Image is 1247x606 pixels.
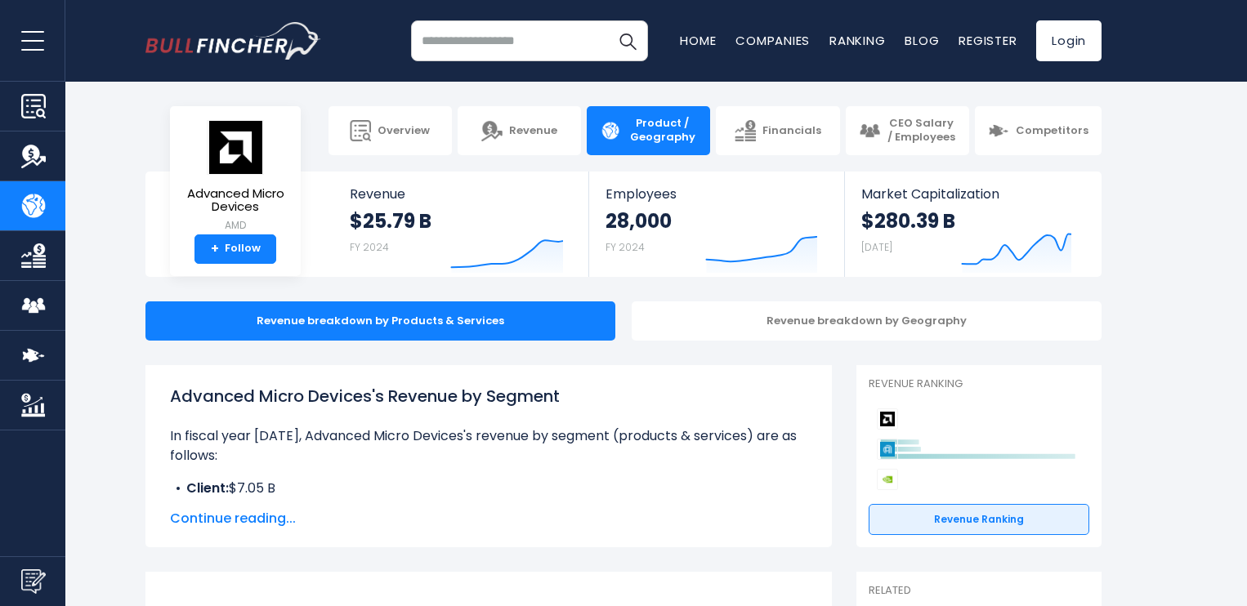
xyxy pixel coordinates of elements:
h1: Advanced Micro Devices's Revenue by Segment [170,384,807,408]
a: Overview [329,106,452,155]
div: Revenue breakdown by Geography [632,301,1102,341]
strong: $280.39 B [861,208,955,234]
a: Market Capitalization $280.39 B [DATE] [845,172,1100,277]
strong: $25.79 B [350,208,431,234]
p: Revenue Ranking [869,377,1089,391]
span: Revenue [509,124,557,138]
a: Companies [735,32,810,49]
p: Related [869,584,1089,598]
li: $7.05 B [170,479,807,498]
a: Blog [905,32,939,49]
a: Go to homepage [145,22,321,60]
strong: + [211,242,219,256]
a: CEO Salary / Employees [846,106,969,155]
a: Advanced Micro Devices AMD [182,119,288,234]
span: Revenue [350,186,573,202]
span: Continue reading... [170,509,807,528]
img: NVIDIA Corporation competitors logo [877,469,898,490]
div: Revenue breakdown by Products & Services [145,301,615,341]
small: AMD [183,218,288,233]
p: In fiscal year [DATE], Advanced Micro Devices's revenue by segment (products & services) are as f... [170,426,807,466]
a: Register [959,32,1017,49]
span: Overview [378,124,430,138]
span: Market Capitalization [861,186,1084,202]
a: Home [680,32,716,49]
a: Revenue Ranking [869,504,1089,535]
small: FY 2024 [606,240,645,254]
b: Client: [186,479,229,497]
a: +Follow [194,234,276,264]
span: Product / Geography [628,117,697,145]
img: Advanced Micro Devices competitors logo [877,408,898,430]
a: Employees 28,000 FY 2024 [589,172,843,277]
span: CEO Salary / Employees [887,117,956,145]
strong: 28,000 [606,208,672,234]
img: Applied Materials competitors logo [877,439,898,460]
span: Advanced Micro Devices [183,187,288,214]
span: Financials [762,124,821,138]
a: Competitors [975,106,1102,155]
a: Ranking [829,32,885,49]
img: bullfincher logo [145,22,321,60]
a: Revenue [458,106,581,155]
a: Product / Geography [587,106,710,155]
span: Competitors [1016,124,1088,138]
button: Search [607,20,648,61]
small: FY 2024 [350,240,389,254]
span: Employees [606,186,827,202]
a: Login [1036,20,1102,61]
a: Revenue $25.79 B FY 2024 [333,172,589,277]
small: [DATE] [861,240,892,254]
a: Financials [716,106,839,155]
